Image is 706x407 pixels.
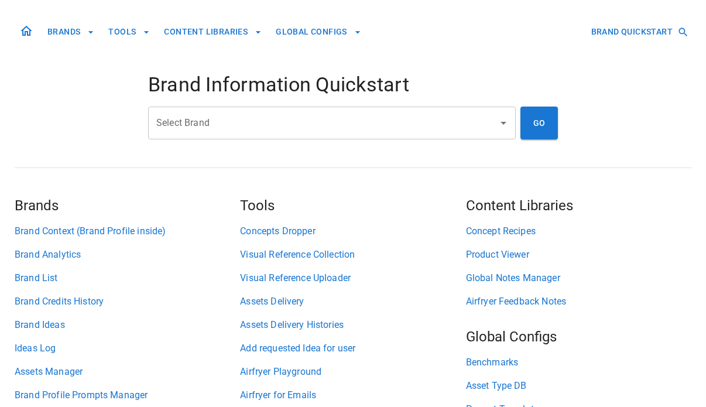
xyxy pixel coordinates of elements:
a: Concept Recipes [466,224,691,238]
a: Airfryer Playground [240,365,465,379]
a: Brand List [15,271,240,285]
a: Airfryer for Emails [240,388,465,402]
h5: Content Libraries [466,196,691,215]
a: Asset Type DB [466,379,691,393]
button: GLOBAL CONFIGS [271,21,366,43]
a: Brand Profile Prompts Manager [15,388,240,402]
a: Add requested Idea for user [240,341,465,355]
a: Brand Ideas [15,318,240,332]
h4: Brand Information Quickstart [148,73,558,97]
button: Open [495,115,512,131]
button: BRANDS [43,21,99,43]
a: Ideas Log [15,341,240,355]
a: Concepts Dropper [240,224,465,238]
a: Airfryer Feedback Notes [466,295,691,309]
a: Assets Delivery [240,295,465,309]
a: Brand Analytics [15,248,240,262]
a: Brand Credits History [15,295,240,309]
a: Assets Delivery Histories [240,318,465,332]
h5: Brands [15,196,240,215]
a: Assets Manager [15,365,240,379]
button: CONTENT LIBRARIES [159,21,266,43]
h5: Tools [240,196,465,215]
a: Benchmarks [466,355,691,370]
a: Brand Context (Brand Profile inside) [15,224,240,238]
button: TOOLS [104,21,155,43]
button: BRAND QUICKSTART [587,21,691,43]
a: Visual Reference Uploader [240,271,465,285]
a: Product Viewer [466,248,691,262]
button: GO [520,107,558,139]
h5: Global Configs [466,327,691,346]
a: Visual Reference Collection [240,248,465,262]
a: Global Notes Manager [466,271,691,285]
